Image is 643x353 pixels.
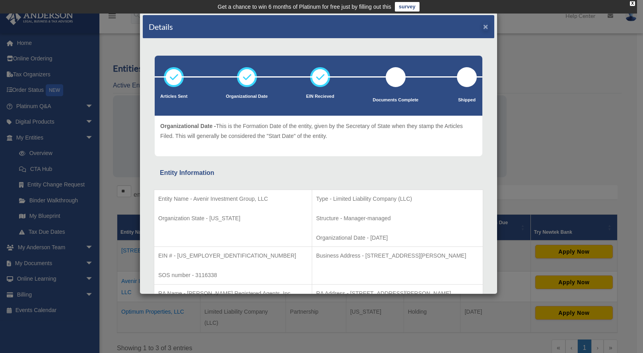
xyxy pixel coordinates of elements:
p: Organization State - [US_STATE] [158,213,308,223]
p: Articles Sent [160,93,187,101]
p: RA Address - [STREET_ADDRESS][PERSON_NAME] [316,289,479,299]
h4: Details [149,21,173,32]
p: SOS number - 3116338 [158,270,308,280]
p: Business Address - [STREET_ADDRESS][PERSON_NAME] [316,251,479,261]
p: Shipped [457,96,477,104]
div: Entity Information [160,167,477,178]
div: close [630,1,635,6]
p: Organizational Date - [DATE] [316,233,479,243]
p: Entity Name - Avenir Investment Group, LLC [158,194,308,204]
a: survey [395,2,420,12]
button: × [483,22,488,31]
span: Organizational Date - [160,123,216,129]
p: This is the Formation Date of the entity, given by the Secretary of State when they stamp the Art... [160,121,477,141]
p: Structure - Manager-managed [316,213,479,223]
p: Documents Complete [373,96,418,104]
div: Get a chance to win 6 months of Platinum for free just by filling out this [218,2,391,12]
p: Type - Limited Liability Company (LLC) [316,194,479,204]
p: EIN # - [US_EMPLOYER_IDENTIFICATION_NUMBER] [158,251,308,261]
p: RA Name - [PERSON_NAME] Registered Agents, Inc. [158,289,308,299]
p: Organizational Date [226,93,268,101]
p: EIN Recieved [306,93,334,101]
